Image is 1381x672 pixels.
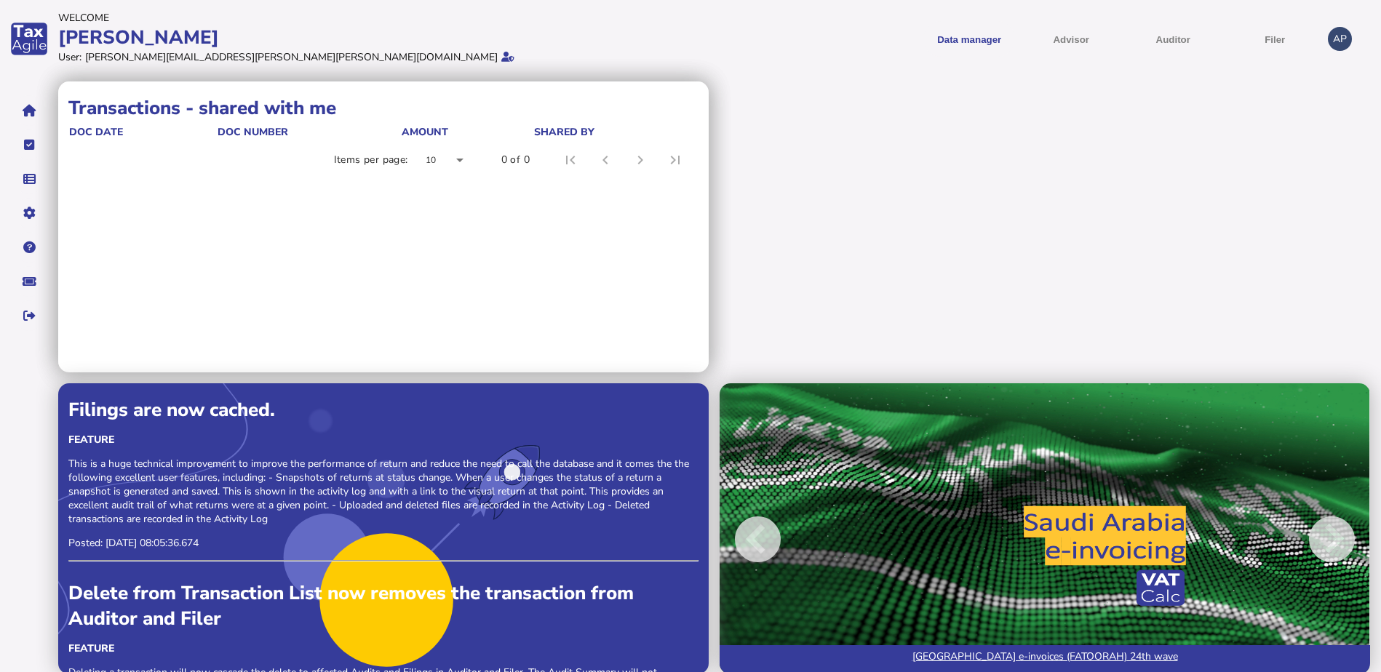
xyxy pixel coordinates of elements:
[68,457,699,526] p: This is a huge technical improvement to improve the performance of return and reduce the need to ...
[68,397,699,423] div: Filings are now cached.
[58,50,81,64] div: User:
[14,300,44,331] button: Sign out
[58,11,686,25] div: Welcome
[14,164,44,194] button: Data manager
[1328,27,1352,51] div: Profile settings
[85,50,498,64] div: [PERSON_NAME][EMAIL_ADDRESS][PERSON_NAME][PERSON_NAME][DOMAIN_NAME]
[23,179,36,180] i: Data manager
[14,232,44,263] button: Help pages
[693,21,1321,57] menu: navigate products
[534,125,594,139] div: shared by
[69,125,216,139] div: doc date
[68,536,699,550] p: Posted: [DATE] 08:05:36.674
[58,25,686,50] div: [PERSON_NAME]
[68,95,699,121] h1: Transactions - shared with me
[501,153,530,167] div: 0 of 0
[402,125,448,139] div: Amount
[68,433,699,447] div: Feature
[218,125,400,139] div: doc number
[14,95,44,126] button: Home
[68,641,699,655] div: Feature
[534,125,695,139] div: shared by
[501,52,514,62] i: Email verified
[14,266,44,297] button: Raise a support ticket
[402,125,533,139] div: Amount
[69,125,123,139] div: doc date
[218,125,288,139] div: doc number
[1127,21,1219,57] button: Auditor
[68,580,699,631] div: Delete from Transaction List now removes the transaction from Auditor and Filer
[923,21,1015,57] button: Shows a dropdown of Data manager options
[1025,21,1117,57] button: Shows a dropdown of VAT Advisor options
[1229,21,1321,57] button: Filer
[588,143,623,177] button: Previous page
[14,198,44,228] button: Manage settings
[14,129,44,160] button: Tasks
[553,143,588,177] button: First page
[334,153,408,167] div: Items per page:
[658,143,693,177] button: Last page
[623,143,658,177] button: Next page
